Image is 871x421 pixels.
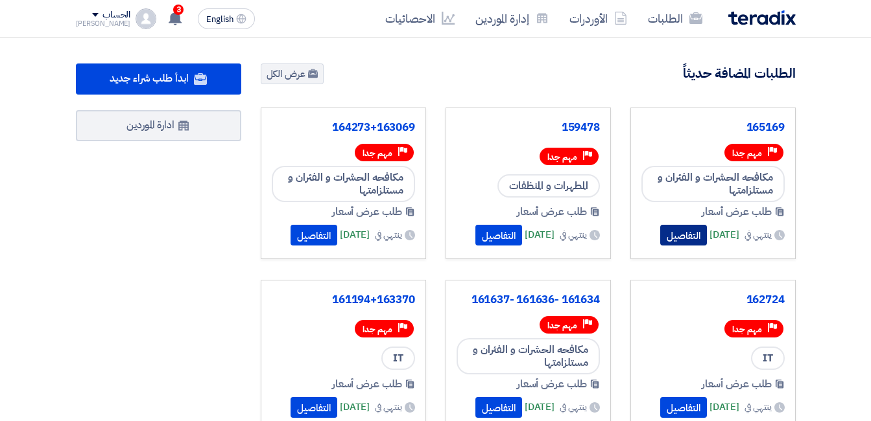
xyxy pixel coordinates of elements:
[375,3,465,34] a: الاحصائيات
[683,65,796,82] h4: الطلبات المضافة حديثاً
[745,400,771,414] span: ينتهي في
[272,293,415,306] a: 161194+163370
[206,15,233,24] span: English
[517,376,587,392] span: طلب عرض أسعار
[732,147,762,159] span: مهم جدا
[332,204,402,220] span: طلب عرض أسعار
[728,10,796,25] img: Teradix logo
[710,227,739,242] span: [DATE]
[332,376,402,392] span: طلب عرض أسعار
[457,121,600,134] a: 159478
[465,3,559,34] a: إدارة الموردين
[340,400,370,415] span: [DATE]
[638,3,713,34] a: الطلبات
[525,400,555,415] span: [DATE]
[375,228,401,242] span: ينتهي في
[525,227,555,242] span: [DATE]
[702,376,772,392] span: طلب عرض أسعار
[497,174,600,198] span: المطهرات و المنظفات
[457,293,600,306] a: 161634 -161636 -161637
[457,338,600,374] span: مكافحه الحشرات و الفئران و مستلزامتها
[702,204,772,220] span: طلب عرض أسعار
[732,323,762,336] span: مهم جدا
[381,347,415,370] span: IT
[660,225,707,245] button: التفاصيل
[291,397,337,418] button: التفاصيل
[517,204,587,220] span: طلب عرض أسعار
[173,5,184,15] span: 3
[375,400,401,414] span: ينتهي في
[641,293,785,306] a: 162724
[751,347,785,370] span: IT
[272,166,415,202] span: مكافحه الحشرات و الفئران و مستلزامتها
[660,397,707,418] button: التفاصيل
[198,8,255,29] button: English
[547,319,577,332] span: مهم جدا
[559,3,638,34] a: الأوردرات
[641,121,785,134] a: 165169
[560,228,586,242] span: ينتهي في
[710,400,739,415] span: [DATE]
[102,10,130,21] div: الحساب
[547,151,577,163] span: مهم جدا
[560,400,586,414] span: ينتهي في
[110,71,188,86] span: ابدأ طلب شراء جديد
[76,110,241,141] a: ادارة الموردين
[363,323,392,336] span: مهم جدا
[340,227,370,242] span: [DATE]
[363,147,392,159] span: مهم جدا
[641,166,785,202] span: مكافحه الحشرات و الفئران و مستلزامتها
[261,63,324,84] a: عرض الكل
[136,8,156,29] img: profile_test.png
[76,20,131,27] div: [PERSON_NAME]
[475,225,522,245] button: التفاصيل
[291,225,337,245] button: التفاصيل
[475,397,522,418] button: التفاصيل
[745,228,771,242] span: ينتهي في
[272,121,415,134] a: 164273+163069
